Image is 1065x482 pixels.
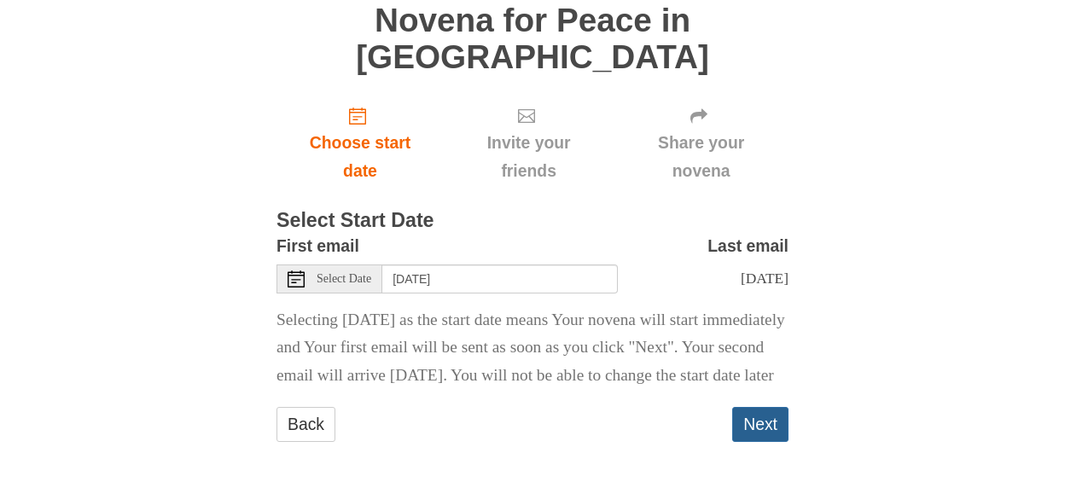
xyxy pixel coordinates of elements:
span: Select Date [317,273,371,285]
div: Click "Next" to confirm your start date first. [614,92,789,194]
span: Share your novena [631,129,771,185]
a: Choose start date [276,92,444,194]
a: Back [276,407,335,442]
label: First email [276,232,359,260]
p: Selecting [DATE] as the start date means Your novena will start immediately and Your first email ... [276,306,789,391]
span: [DATE] [741,270,789,287]
span: Invite your friends [461,129,597,185]
h3: Select Start Date [276,210,789,232]
label: Last email [707,232,789,260]
button: Next [732,407,789,442]
input: Use the arrow keys to pick a date [382,264,618,293]
span: Choose start date [294,129,427,185]
div: Click "Next" to confirm your start date first. [444,92,614,194]
h1: Novena for Peace in [GEOGRAPHIC_DATA] [276,3,789,75]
